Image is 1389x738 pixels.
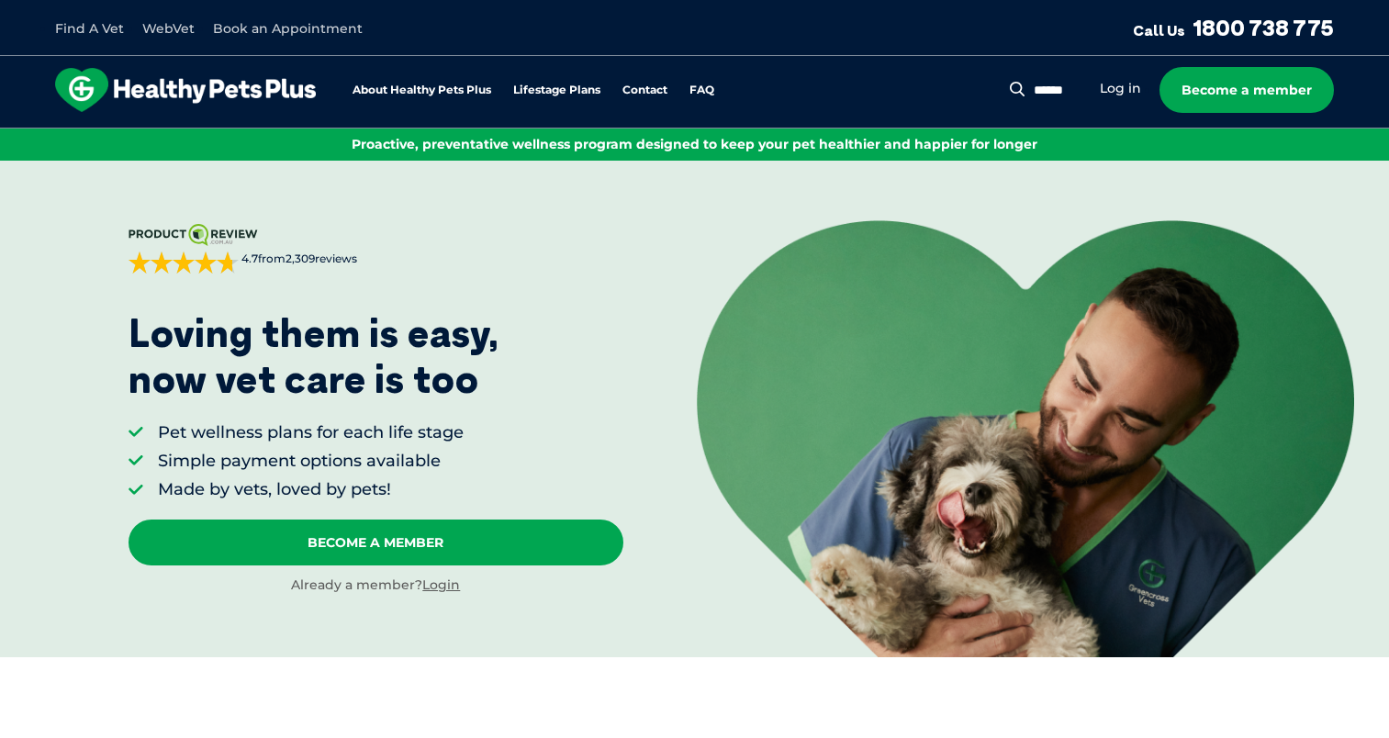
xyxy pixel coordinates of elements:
[129,224,623,274] a: 4.7from2,309reviews
[422,576,460,593] a: Login
[1006,80,1029,98] button: Search
[129,576,623,595] div: Already a member?
[513,84,600,96] a: Lifestage Plans
[1100,80,1141,97] a: Log in
[158,421,464,444] li: Pet wellness plans for each life stage
[1133,14,1334,41] a: Call Us1800 738 775
[142,20,195,37] a: WebVet
[129,252,239,274] div: 4.7 out of 5 stars
[129,310,499,403] p: Loving them is easy, now vet care is too
[55,20,124,37] a: Find A Vet
[55,68,316,112] img: hpp-logo
[158,450,464,473] li: Simple payment options available
[689,84,714,96] a: FAQ
[129,520,623,565] a: Become A Member
[241,252,258,265] strong: 4.7
[1159,67,1334,113] a: Become a member
[353,84,491,96] a: About Healthy Pets Plus
[352,136,1037,152] span: Proactive, preventative wellness program designed to keep your pet healthier and happier for longer
[213,20,363,37] a: Book an Appointment
[697,220,1355,658] img: <p>Loving them is easy, <br /> now vet care is too</p>
[286,252,357,265] span: 2,309 reviews
[158,478,464,501] li: Made by vets, loved by pets!
[239,252,357,267] span: from
[622,84,667,96] a: Contact
[1133,21,1185,39] span: Call Us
